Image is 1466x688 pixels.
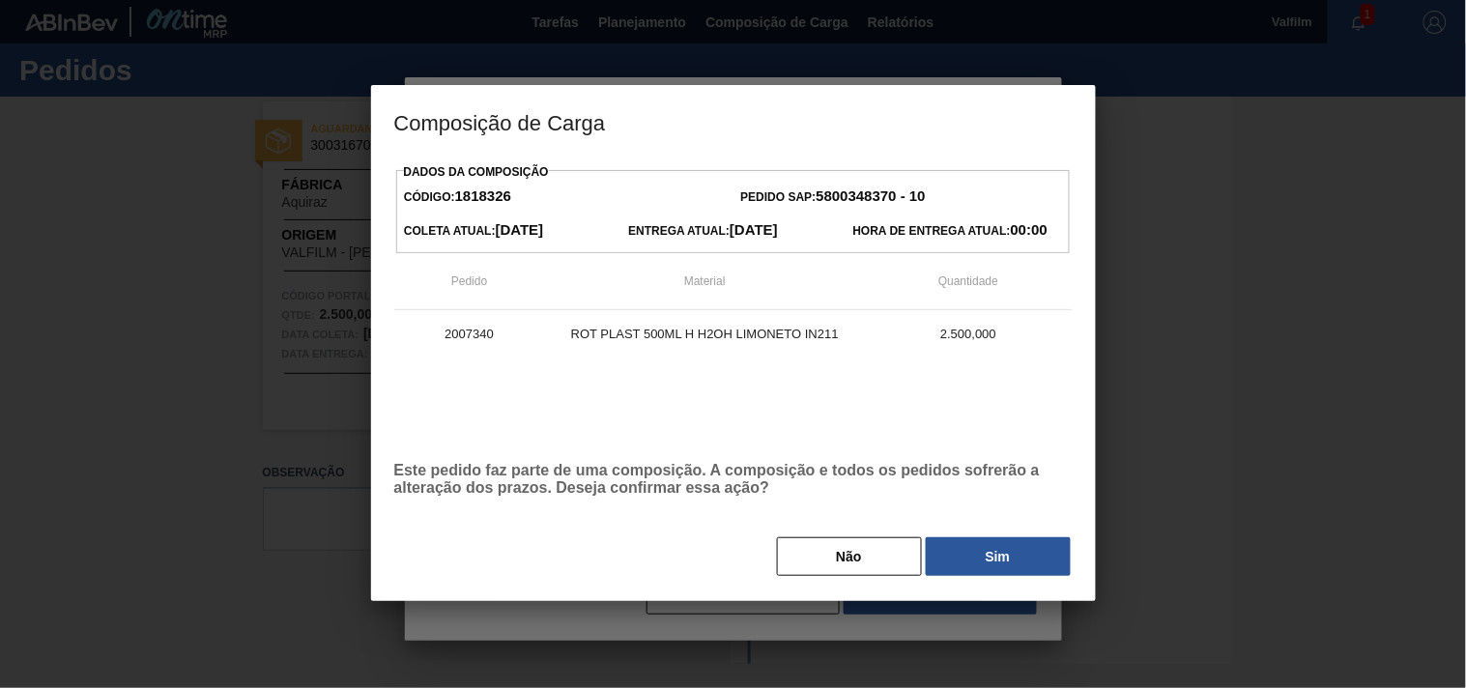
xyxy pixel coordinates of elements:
[371,85,1096,158] h3: Composição de Carga
[451,274,487,288] span: Pedido
[496,221,544,238] strong: [DATE]
[545,310,865,358] td: ROT PLAST 500ML H H2OH LIMONETO IN211
[455,187,511,204] strong: 1818326
[404,190,511,204] span: Código:
[394,462,1073,497] p: Este pedido faz parte de uma composição. A composição e todos os pedidos sofrerão a alteração dos...
[853,224,1048,238] span: Hora de Entrega Atual:
[938,274,998,288] span: Quantidade
[865,310,1073,358] td: 2.500,000
[404,224,543,238] span: Coleta Atual:
[394,310,545,358] td: 2007340
[741,190,926,204] span: Pedido SAP:
[926,537,1071,576] button: Sim
[817,187,926,204] strong: 5800348370 - 10
[1011,221,1048,238] strong: 00:00
[777,537,922,576] button: Não
[730,221,778,238] strong: [DATE]
[684,274,726,288] span: Material
[404,165,549,179] label: Dados da Composição
[628,224,778,238] span: Entrega Atual:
